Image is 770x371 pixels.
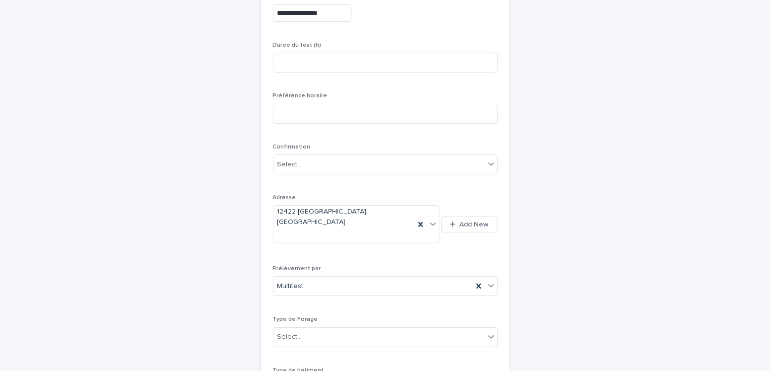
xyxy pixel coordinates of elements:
[273,144,311,150] span: Confirmation
[277,332,302,342] div: Select...
[273,316,318,322] span: Type de Forage
[277,159,302,170] div: Select...
[460,221,489,228] span: Add New
[273,42,322,48] span: Duree du test (h)
[273,195,296,201] span: Adresse
[441,217,497,232] button: Add New
[273,93,328,99] span: Préférence horaire
[277,281,304,292] span: Multitest
[273,266,321,272] span: Prélèvement par
[277,207,411,227] span: 12422 [GEOGRAPHIC_DATA], [GEOGRAPHIC_DATA]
